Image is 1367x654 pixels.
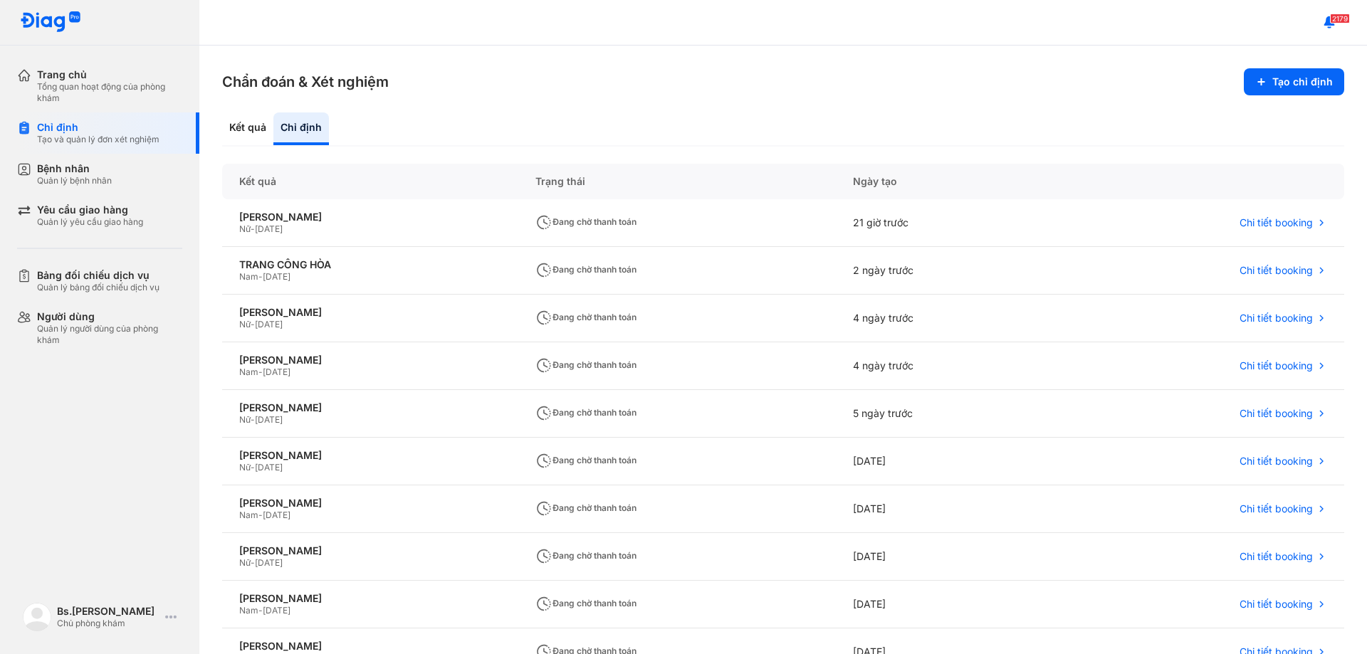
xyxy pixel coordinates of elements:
span: - [258,271,263,282]
span: Nam [239,510,258,520]
span: Đang chờ thanh toán [535,264,637,275]
span: [DATE] [263,366,290,377]
span: - [251,557,255,568]
div: Bs.[PERSON_NAME] [57,605,159,618]
div: Trạng thái [518,164,836,199]
span: Chi tiết booking [1240,598,1313,611]
span: Nam [239,605,258,616]
div: [PERSON_NAME] [239,449,501,462]
span: Đang chờ thanh toán [535,312,637,322]
span: Đang chờ thanh toán [535,359,637,370]
div: Quản lý bảng đối chiếu dịch vụ [37,282,159,293]
span: Nữ [239,223,251,234]
span: [DATE] [263,510,290,520]
span: [DATE] [255,414,283,425]
span: [DATE] [255,319,283,329]
div: [PERSON_NAME] [239,592,501,605]
span: 2179 [1330,14,1350,23]
span: Đang chờ thanh toán [535,550,637,561]
div: Bệnh nhân [37,162,112,175]
span: Chi tiết booking [1240,550,1313,563]
img: logo [23,603,51,631]
span: Chi tiết booking [1240,216,1313,229]
div: Quản lý bệnh nhân [37,175,112,186]
span: Đang chờ thanh toán [535,598,637,608]
div: [PERSON_NAME] [239,544,501,557]
span: Nam [239,366,258,377]
div: Ngày tạo [836,164,1058,199]
span: Chi tiết booking [1240,312,1313,325]
div: 21 giờ trước [836,199,1058,247]
div: [DATE] [836,581,1058,628]
div: 4 ngày trước [836,295,1058,342]
span: [DATE] [263,271,290,282]
div: [PERSON_NAME] [239,211,501,223]
div: [PERSON_NAME] [239,497,501,510]
span: [DATE] [255,223,283,234]
span: Đang chờ thanh toán [535,216,637,227]
span: Nam [239,271,258,282]
div: 2 ngày trước [836,247,1058,295]
span: Chi tiết booking [1240,359,1313,372]
div: TRANG CÔNG HÒA [239,258,501,271]
span: Chi tiết booking [1240,502,1313,515]
div: 4 ngày trước [836,342,1058,390]
img: logo [20,11,81,33]
div: Trang chủ [37,68,182,81]
span: Nữ [239,557,251,568]
div: Chủ phòng khám [57,618,159,629]
span: Chi tiết booking [1240,407,1313,420]
span: - [258,510,263,520]
span: [DATE] [263,605,290,616]
div: Chỉ định [273,112,329,145]
h3: Chẩn đoán & Xét nghiệm [222,72,389,92]
span: [DATE] [255,557,283,568]
span: Nữ [239,462,251,473]
div: Người dùng [37,310,182,323]
div: Quản lý yêu cầu giao hàng [37,216,143,228]
span: Chi tiết booking [1240,264,1313,277]
span: [DATE] [255,462,283,473]
div: Yêu cầu giao hàng [37,204,143,216]
div: [DATE] [836,438,1058,485]
span: - [251,223,255,234]
div: Tạo và quản lý đơn xét nghiệm [37,134,159,145]
div: Kết quả [222,164,518,199]
span: Đang chờ thanh toán [535,407,637,418]
div: [DATE] [836,533,1058,581]
div: Chỉ định [37,121,159,134]
span: - [251,462,255,473]
button: Tạo chỉ định [1244,68,1344,95]
span: Đang chờ thanh toán [535,455,637,465]
span: - [251,414,255,425]
span: Chi tiết booking [1240,455,1313,468]
span: - [251,319,255,329]
div: 5 ngày trước [836,390,1058,438]
span: Nữ [239,319,251,329]
span: - [258,366,263,377]
span: - [258,605,263,616]
span: Đang chờ thanh toán [535,502,637,513]
div: [PERSON_NAME] [239,401,501,414]
div: [PERSON_NAME] [239,640,501,653]
div: [PERSON_NAME] [239,306,501,319]
div: Tổng quan hoạt động của phòng khám [37,81,182,104]
div: Bảng đối chiếu dịch vụ [37,269,159,282]
span: Nữ [239,414,251,425]
div: [PERSON_NAME] [239,354,501,366]
div: Quản lý người dùng của phòng khám [37,323,182,346]
div: Kết quả [222,112,273,145]
div: [DATE] [836,485,1058,533]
